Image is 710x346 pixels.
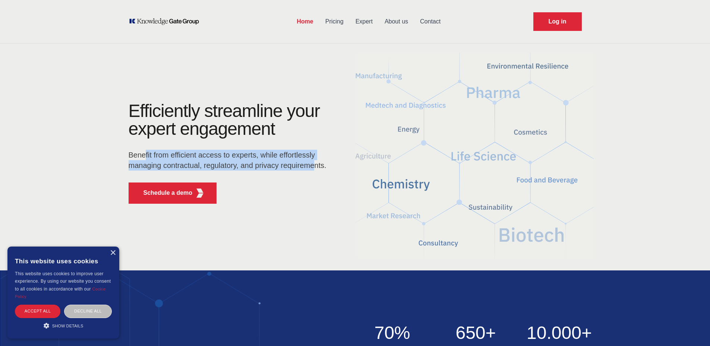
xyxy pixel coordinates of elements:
[195,188,205,198] img: KGG Fifth Element RED
[110,250,116,256] div: Close
[379,12,414,31] a: About us
[129,150,331,171] p: Benefit from efficient access to experts, while effortlessly managing contractual, regulatory, an...
[15,271,111,292] span: This website uses cookies to improve user experience. By using our website you consent to all coo...
[414,12,446,31] a: Contact
[439,324,513,342] h2: 650+
[129,18,204,25] a: KOL Knowledge Platform: Talk to Key External Experts (KEE)
[15,252,112,270] div: This website uses cookies
[15,305,60,318] div: Accept all
[355,48,594,263] img: KGG Fifth Element RED
[319,12,350,31] a: Pricing
[15,322,112,329] div: Show details
[64,305,112,318] div: Decline all
[533,12,582,31] a: Request Demo
[143,188,193,197] p: Schedule a demo
[673,310,710,346] div: Chat-Widget
[291,12,319,31] a: Home
[355,324,430,342] h2: 70%
[52,324,83,328] span: Show details
[129,182,217,204] button: Schedule a demoKGG Fifth Element RED
[15,287,106,299] a: Cookie Policy
[129,101,320,139] h1: Efficiently streamline your expert engagement
[350,12,379,31] a: Expert
[673,310,710,346] iframe: Chat Widget
[522,324,597,342] h2: 10.000+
